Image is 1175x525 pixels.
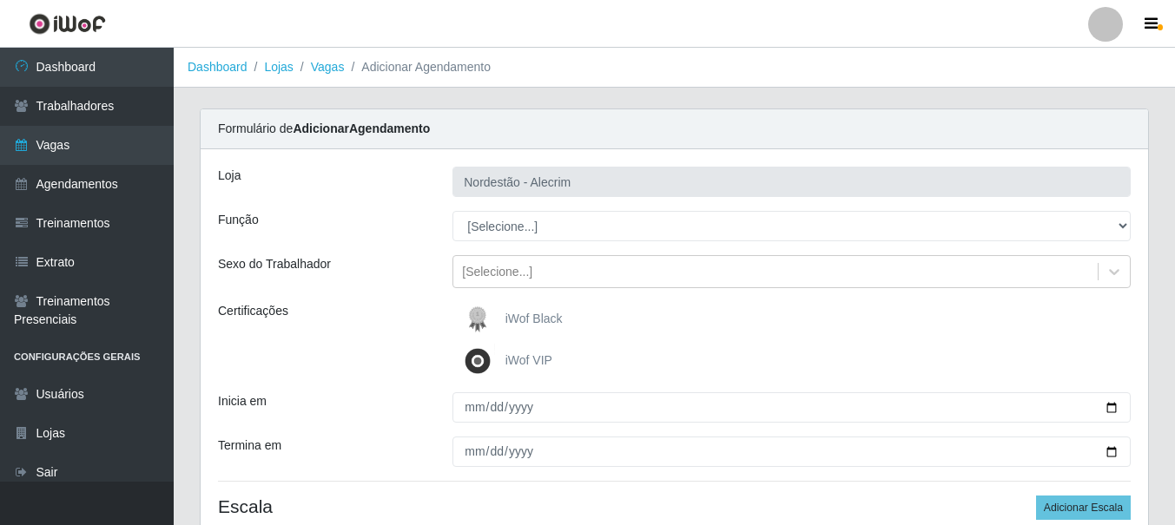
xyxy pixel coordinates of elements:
img: iWof Black [460,302,502,337]
input: 00/00/0000 [452,392,1131,423]
div: [Selecione...] [462,263,532,281]
li: Adicionar Agendamento [344,58,491,76]
img: CoreUI Logo [29,13,106,35]
label: Termina em [218,436,281,455]
nav: breadcrumb [174,48,1175,88]
h4: Escala [218,495,1131,517]
span: iWof Black [505,312,563,325]
label: Certificações [218,302,288,320]
strong: Adicionar Agendamento [293,121,430,135]
input: 00/00/0000 [452,436,1131,467]
span: iWof VIP [505,353,552,367]
button: Adicionar Escala [1036,495,1131,520]
img: iWof VIP [460,344,502,378]
label: Função [218,211,259,229]
label: Loja [218,167,241,185]
a: Dashboard [188,60,248,74]
label: Sexo do Trabalhador [218,255,331,273]
label: Inicia em [218,392,267,410]
a: Lojas [264,60,293,74]
div: Formulário de [201,109,1148,149]
a: Vagas [311,60,345,74]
